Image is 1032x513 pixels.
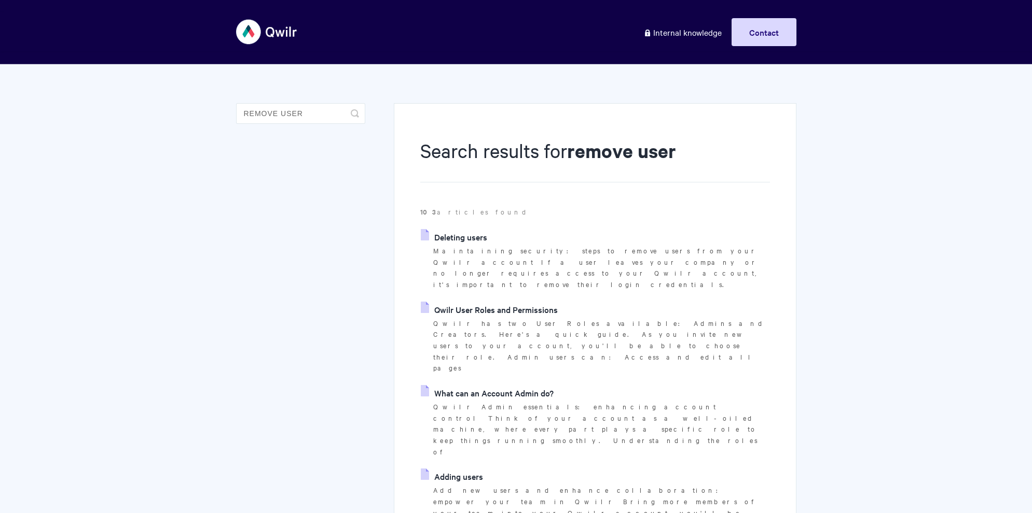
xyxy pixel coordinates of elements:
h1: Search results for [420,137,769,182]
img: Qwilr Help Center [236,12,298,51]
input: Search [236,103,365,124]
p: Qwilr Admin essentials: enhancing account control Think of your account as a well-oiled machine, ... [433,401,769,458]
strong: 103 [420,207,437,217]
a: What can an Account Admin do? [421,385,554,401]
a: Contact [732,18,796,46]
a: Qwilr User Roles and Permissions [421,302,558,317]
a: Internal knowledge [636,18,730,46]
p: Qwilr has two User Roles available: Admins and Creators. Here's a quick guide. As you invite new ... [433,318,769,374]
a: Deleting users [421,229,487,245]
strong: remove user [567,138,676,163]
a: Adding users [421,468,483,484]
p: articles found [420,206,769,218]
p: Maintaining security: steps to remove users from your Qwilr account If a user leaves your company... [433,245,769,290]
